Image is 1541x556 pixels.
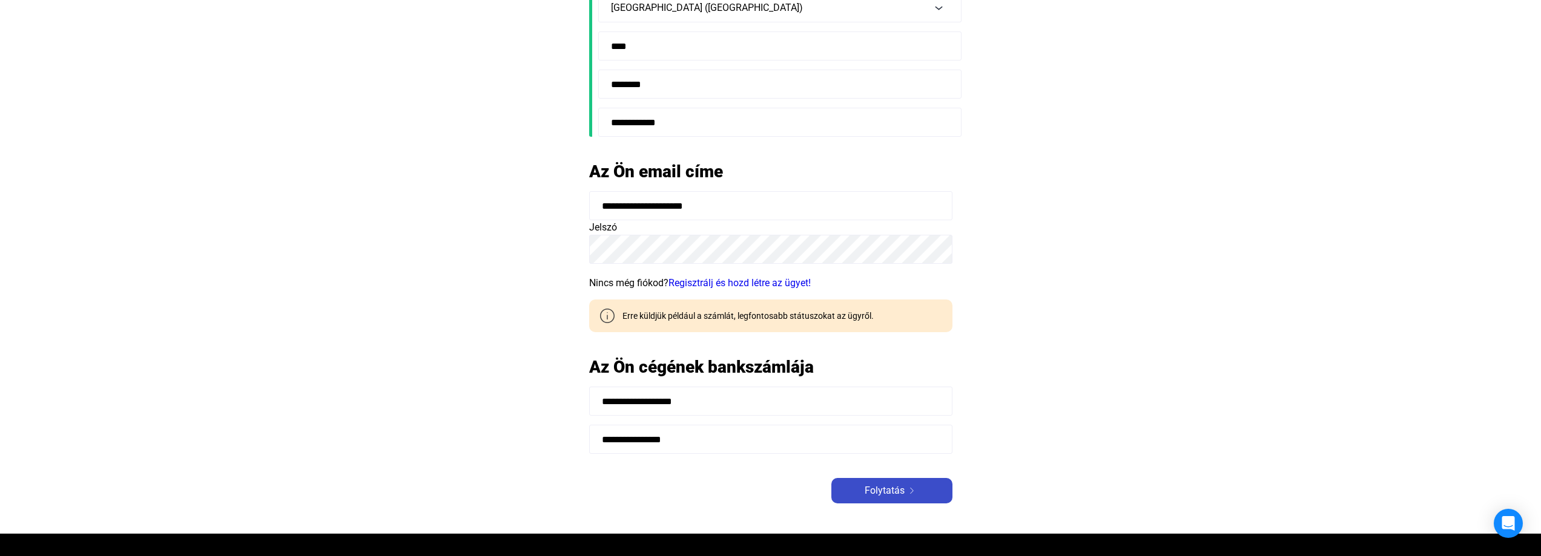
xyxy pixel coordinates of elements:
button: Folytatásarrow-right-white [831,478,952,503]
span: [GEOGRAPHIC_DATA] ([GEOGRAPHIC_DATA]) [611,2,803,13]
div: Open Intercom Messenger [1494,509,1523,538]
img: arrow-right-white [905,488,919,494]
h2: Az Ön cégének bankszámlája [589,356,952,378]
h2: Az Ön email címe [589,161,952,182]
span: Jelszó [589,221,617,233]
div: Nincs még fiókod? [589,276,952,290]
a: Regisztrálj és hozd létre az ügyet! [668,277,811,289]
img: info-grey-outline [600,309,615,323]
div: Erre küldjük például a számlát, legfontosabb státuszokat az ügyről. [613,310,874,322]
span: Folytatás [865,483,905,498]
